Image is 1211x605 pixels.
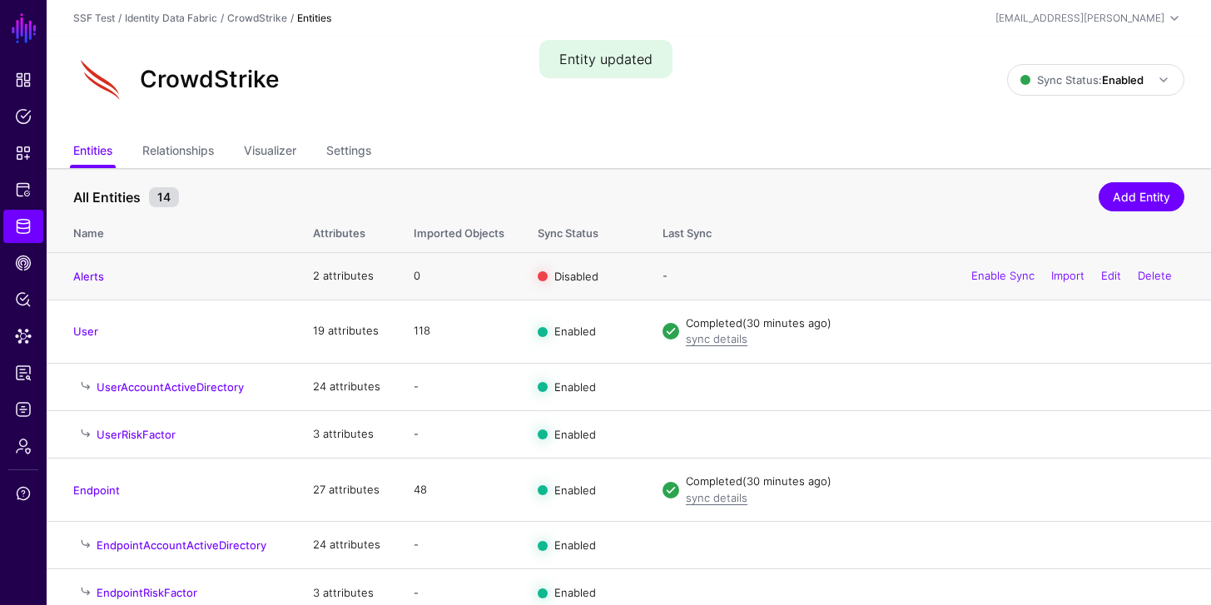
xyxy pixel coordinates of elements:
span: Logs [15,401,32,418]
span: Enabled [554,538,596,552]
span: Enabled [554,379,596,393]
div: Completed (30 minutes ago) [686,474,1184,490]
div: [EMAIL_ADDRESS][PERSON_NAME] [995,11,1164,26]
a: Data Lens [3,320,43,353]
span: Policies [15,108,32,125]
a: SGNL [10,10,38,47]
a: Add Entity [1099,182,1184,211]
a: Identity Data Fabric [3,210,43,243]
a: sync details [686,332,747,345]
a: Enable Sync [971,269,1035,282]
a: Edit [1101,269,1121,282]
a: SSF Test [73,12,115,24]
span: Enabled [554,325,596,338]
a: Relationships [142,136,214,168]
a: Import [1051,269,1084,282]
app-datasources-item-entities-syncstatus: - [663,269,668,282]
span: Identity Data Fabric [15,218,32,235]
a: Protected Systems [3,173,43,206]
a: Snippets [3,136,43,170]
span: Policy Lens [15,291,32,308]
span: Support [15,485,32,502]
a: CrowdStrike [227,12,287,24]
span: All Entities [69,187,145,207]
td: - [397,410,521,458]
a: Entities [73,136,112,168]
a: User [73,325,98,338]
div: / [115,11,125,26]
span: Reports [15,364,32,381]
strong: Entities [297,12,331,24]
th: Last Sync [646,209,1211,252]
a: Admin [3,429,43,463]
span: Protected Systems [15,181,32,198]
th: Imported Objects [397,209,521,252]
h2: CrowdStrike [140,66,280,94]
td: - [397,363,521,410]
span: CAEP Hub [15,255,32,271]
a: EndpointRiskFactor [97,586,197,599]
td: - [397,522,521,569]
a: CAEP Hub [3,246,43,280]
a: EndpointAccountActiveDirectory [97,538,266,552]
span: Admin [15,438,32,454]
span: Enabled [554,428,596,441]
span: Dashboard [15,72,32,88]
td: 24 attributes [296,363,397,410]
div: / [217,11,227,26]
td: 3 attributes [296,410,397,458]
td: 19 attributes [296,300,397,363]
td: 48 [397,459,521,522]
div: Entity updated [539,40,673,78]
a: Alerts [73,270,104,283]
a: UserAccountActiveDirectory [97,380,244,394]
span: Disabled [554,269,598,282]
td: 118 [397,300,521,363]
span: Sync Status: [1020,73,1144,87]
span: Snippets [15,145,32,161]
img: svg+xml;base64,PHN2ZyB3aWR0aD0iNjQiIGhlaWdodD0iNjQiIHZpZXdCb3g9IjAgMCA2NCA2NCIgZmlsbD0ibm9uZSIgeG... [73,53,127,107]
div: Completed (30 minutes ago) [686,315,1184,332]
strong: Enabled [1102,73,1144,87]
a: Delete [1138,269,1172,282]
a: Identity Data Fabric [125,12,217,24]
a: Logs [3,393,43,426]
th: Name [47,209,296,252]
a: sync details [686,491,747,504]
a: Visualizer [244,136,296,168]
td: 27 attributes [296,459,397,522]
a: Policy Lens [3,283,43,316]
th: Sync Status [521,209,646,252]
td: 24 attributes [296,522,397,569]
span: Enabled [554,586,596,599]
a: Policies [3,100,43,133]
small: 14 [149,187,179,207]
span: Data Lens [15,328,32,345]
td: 2 attributes [296,252,397,300]
a: Dashboard [3,63,43,97]
td: 0 [397,252,521,300]
a: Endpoint [73,484,120,497]
a: Settings [326,136,371,168]
a: Reports [3,356,43,389]
div: / [287,11,297,26]
span: Enabled [554,483,596,496]
th: Attributes [296,209,397,252]
a: UserRiskFactor [97,428,176,441]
